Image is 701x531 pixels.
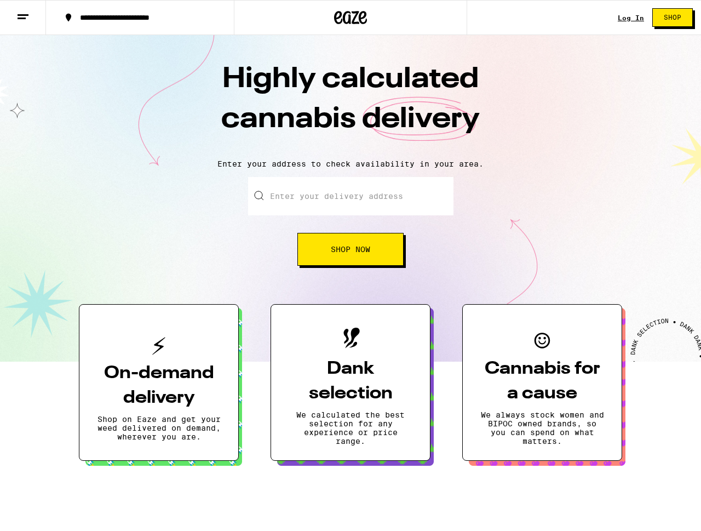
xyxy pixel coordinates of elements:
button: Shop [652,8,693,27]
p: We always stock women and BIPOC owned brands, so you can spend on what matters. [480,410,604,446]
input: Enter your delivery address [248,177,453,215]
p: Enter your address to check availability in your area. [11,159,690,168]
p: Shop on Eaze and get your weed delivered on demand, wherever you are. [97,415,221,441]
button: Dank selectionWe calculated the best selection for any experience or price range. [271,304,430,461]
span: Shop Now [331,245,370,253]
h3: On-demand delivery [97,361,221,410]
a: Shop [644,8,701,27]
button: On-demand deliveryShop on Eaze and get your weed delivered on demand, wherever you are. [79,304,239,461]
h1: Highly calculated cannabis delivery [159,60,542,151]
a: Log In [618,14,644,21]
h3: Cannabis for a cause [480,357,604,406]
button: Shop Now [297,233,404,266]
button: Cannabis for a causeWe always stock women and BIPOC owned brands, so you can spend on what matters. [462,304,622,461]
h3: Dank selection [289,357,412,406]
span: Shop [664,14,681,21]
p: We calculated the best selection for any experience or price range. [289,410,412,446]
